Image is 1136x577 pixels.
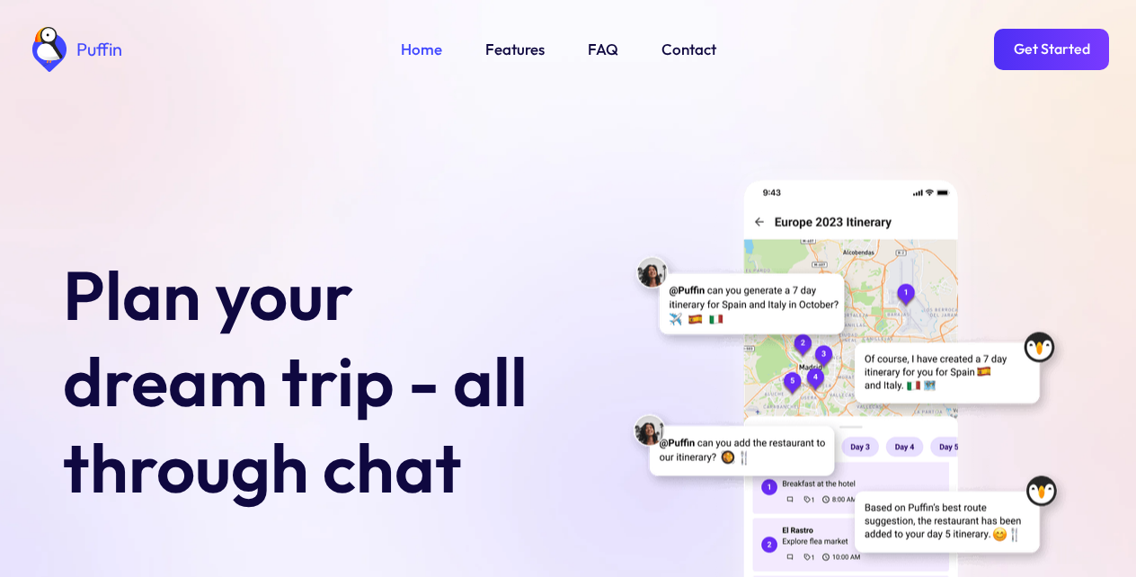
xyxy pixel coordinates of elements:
a: FAQ [588,38,618,61]
div: Puffin [72,40,122,58]
a: Features [485,38,545,61]
h1: Plan your dream trip - all through chat [63,252,557,510]
a: home [27,27,122,72]
a: Get Started [994,29,1109,70]
a: Contact [661,38,716,61]
a: Home [401,38,442,61]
